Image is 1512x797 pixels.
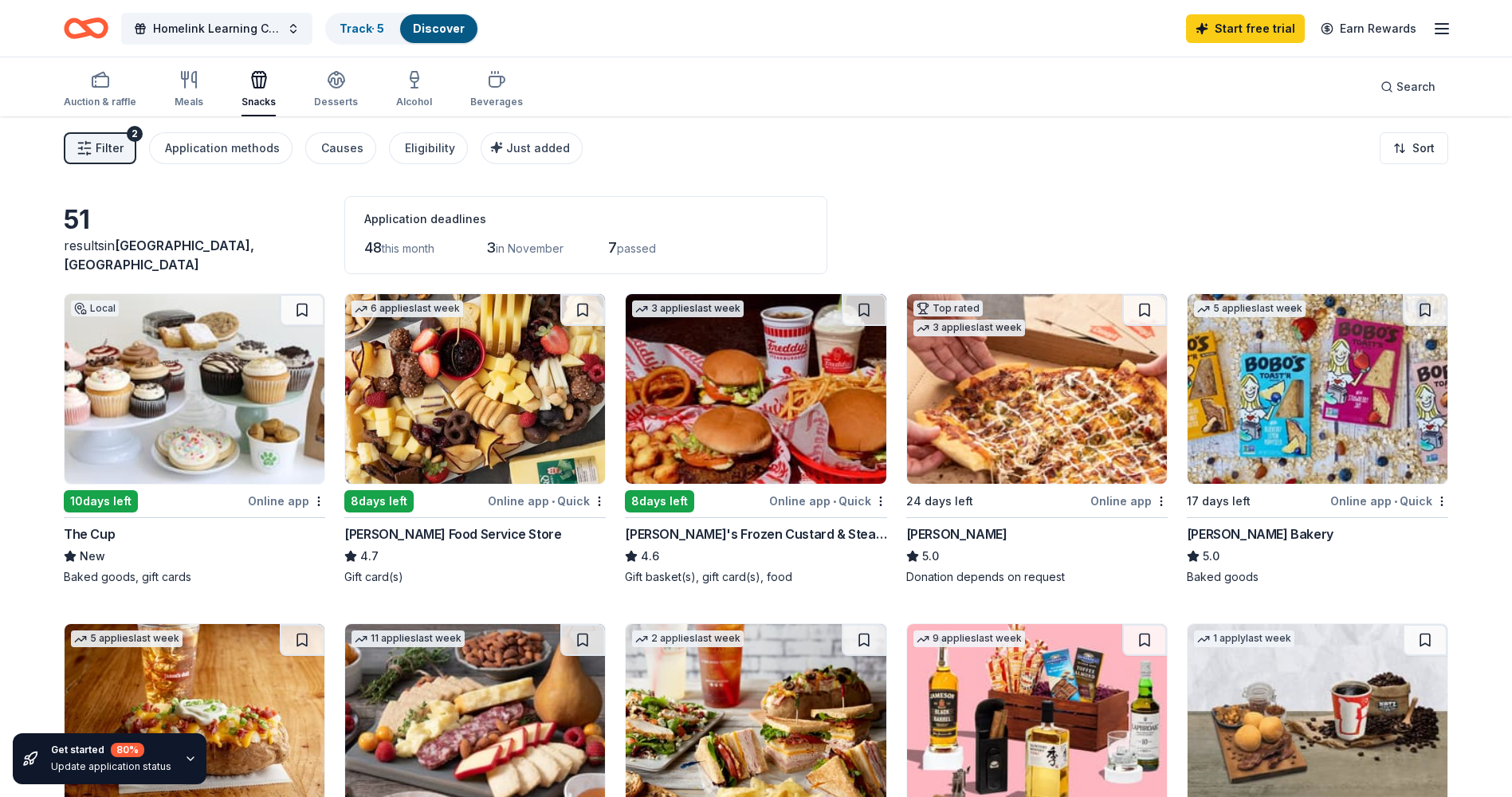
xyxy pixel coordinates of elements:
div: Online app Quick [488,491,606,511]
div: Causes [321,139,363,158]
div: Beverages [470,96,523,108]
button: Search [1368,71,1448,103]
span: 48 [364,239,382,256]
div: [PERSON_NAME] [906,524,1007,544]
img: Image for Casey's [907,294,1167,484]
div: Online app [248,491,325,511]
div: 5 applies last week [71,630,183,647]
div: 2 applies last week [632,630,744,647]
div: Baked goods, gift cards [64,569,325,585]
a: Image for The CupLocal10days leftOnline appThe CupNewBaked goods, gift cards [64,293,325,585]
span: passed [617,241,656,255]
img: Image for Freddy's Frozen Custard & Steakburgers [626,294,886,484]
button: Filter2 [64,132,136,164]
span: 5.0 [1203,547,1219,566]
div: Meals [175,96,203,108]
div: Gift card(s) [344,569,606,585]
div: results [64,236,325,274]
button: Desserts [314,64,358,116]
div: [PERSON_NAME]'s Frozen Custard & Steakburgers [625,524,886,544]
span: [GEOGRAPHIC_DATA], [GEOGRAPHIC_DATA] [64,238,254,273]
a: Image for Bobo's Bakery5 applieslast week17 days leftOnline app•Quick[PERSON_NAME] Bakery5.0Baked... [1187,293,1448,585]
a: Image for Freddy's Frozen Custard & Steakburgers3 applieslast week8days leftOnline app•Quick[PERS... [625,293,886,585]
img: Image for Bobo's Bakery [1188,294,1447,484]
button: Beverages [470,64,523,116]
div: Snacks [242,96,276,108]
div: 8 days left [344,490,414,512]
div: 3 applies last week [913,320,1025,336]
div: Donation depends on request [906,569,1168,585]
div: 1 apply last week [1194,630,1294,647]
div: 80 % [111,743,144,757]
span: • [1394,495,1397,508]
div: Application methods [165,139,280,158]
div: 3 applies last week [632,300,744,317]
div: [PERSON_NAME] Food Service Store [344,524,561,544]
div: 8 days left [625,490,694,512]
a: Earn Rewards [1311,14,1426,43]
a: Image for Casey'sTop rated3 applieslast week24 days leftOnline app[PERSON_NAME]5.0Donation depend... [906,293,1168,585]
div: Online app [1090,491,1168,511]
span: in [64,238,254,273]
button: Snacks [242,64,276,116]
div: 10 days left [64,490,138,512]
button: Alcohol [396,64,432,116]
button: Application methods [149,132,293,164]
button: Causes [305,132,376,164]
a: Track· 5 [340,22,384,35]
a: Image for Gordon Food Service Store6 applieslast week8days leftOnline app•Quick[PERSON_NAME] Food... [344,293,606,585]
div: [PERSON_NAME] Bakery [1187,524,1333,544]
img: Image for Gordon Food Service Store [345,294,605,484]
a: Home [64,10,108,47]
button: Meals [175,64,203,116]
span: 4.6 [641,547,659,566]
div: 17 days left [1187,492,1251,511]
div: Gift basket(s), gift card(s), food [625,569,886,585]
span: Filter [96,139,124,158]
div: The Cup [64,524,115,544]
div: 2 [127,126,143,142]
div: 5 applies last week [1194,300,1306,317]
div: 11 applies last week [351,630,465,647]
span: • [833,495,836,508]
div: Online app Quick [769,491,887,511]
div: Baked goods [1187,569,1448,585]
img: Image for The Cup [65,294,324,484]
span: Homelink Learning Center Fundraiser [153,19,281,38]
div: Eligibility [405,139,455,158]
div: 24 days left [906,492,973,511]
div: Local [71,300,119,316]
span: 4.7 [360,547,379,566]
div: Online app Quick [1330,491,1448,511]
button: Auction & raffle [64,64,136,116]
div: 51 [64,204,325,236]
span: in November [496,241,564,255]
a: Start free trial [1186,14,1305,43]
span: 7 [608,239,617,256]
button: Track· 5Discover [325,13,479,45]
span: Sort [1412,139,1435,158]
span: • [552,495,555,508]
button: Eligibility [389,132,468,164]
span: this month [382,241,434,255]
a: Discover [413,22,465,35]
button: Just added [481,132,583,164]
div: Alcohol [396,96,432,108]
button: Homelink Learning Center Fundraiser [121,13,312,45]
div: Update application status [51,760,171,773]
span: New [80,547,105,566]
span: 3 [486,239,496,256]
div: Application deadlines [364,210,807,229]
span: Search [1396,77,1435,96]
div: 6 applies last week [351,300,463,317]
div: Desserts [314,96,358,108]
div: Auction & raffle [64,96,136,108]
div: Get started [51,743,171,757]
div: Top rated [913,300,983,316]
span: Just added [506,141,570,155]
span: 5.0 [922,547,939,566]
div: 9 applies last week [913,630,1025,647]
button: Sort [1380,132,1448,164]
